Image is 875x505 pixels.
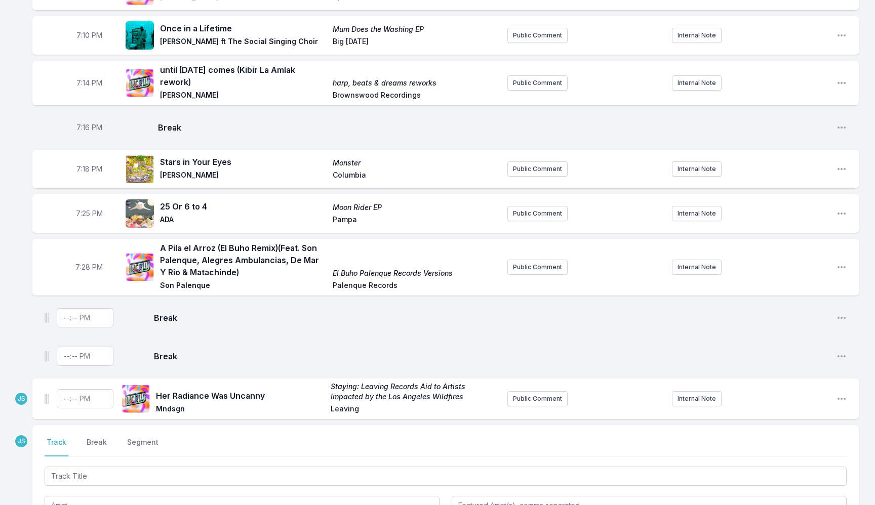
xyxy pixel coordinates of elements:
[837,313,847,323] button: Open playlist item options
[76,78,102,88] span: Timestamp
[837,164,847,174] button: Open playlist item options
[837,208,847,219] button: Open playlist item options
[45,437,68,456] button: Track
[85,437,109,456] button: Break
[160,280,327,292] span: Son Palenque
[331,382,499,402] span: Staying: Leaving Records Aid to Artists Impacted by the Los Angeles Wildfires
[672,75,722,91] button: Internal Note
[333,280,499,292] span: Palenque Records
[507,28,568,43] button: Public Comment
[672,260,722,275] button: Internal Note
[507,391,568,406] button: Public Comment
[160,170,327,182] span: [PERSON_NAME]
[333,170,499,182] span: Columbia
[507,260,568,275] button: Public Comment
[45,351,49,361] img: Drag Handle
[333,158,499,168] span: Monster
[57,308,113,327] input: Timestamp
[837,262,847,272] button: Open playlist item options
[126,155,154,183] img: Monster
[126,69,154,97] img: harp, beats & dreams reworks
[158,121,828,134] span: Break
[160,22,327,34] span: Once in a Lifetime
[507,206,568,221] button: Public Comment
[156,404,325,416] span: Mndsgn
[154,312,828,324] span: Break
[57,347,113,366] input: Timestamp
[57,389,113,408] input: Timestamp
[333,36,499,49] span: Big [DATE]
[333,268,499,278] span: El Buho Palenque Records Versions
[76,122,102,133] span: Timestamp
[160,242,327,278] span: A Pila el Arroz (El Buho Remix) (Feat. Son Palenque, Alegres Ambulancias, De Mar Y Rio & Matachinde)
[333,24,499,34] span: Mum Does the Washing EP
[45,394,49,404] img: Drag Handle
[333,202,499,213] span: Moon Rider EP
[672,391,722,406] button: Internal Note
[507,75,568,91] button: Public Comment
[837,351,847,361] button: Open playlist item options
[160,64,327,88] span: until [DATE] comes (Kibir La Amlak rework)
[75,262,103,272] span: Timestamp
[160,156,327,168] span: Stars in Your Eyes
[507,161,568,177] button: Public Comment
[14,434,28,448] p: Jeremy Sole
[160,36,327,49] span: [PERSON_NAME] ft The Social Singing Choir
[333,78,499,88] span: harp, beats & dreams reworks
[76,208,103,219] span: Timestamp
[837,122,847,133] button: Open playlist item options
[45,313,49,323] img: Drag Handle
[156,390,325,402] span: Her Radiance Was Uncanny
[837,30,847,40] button: Open playlist item options
[331,404,499,416] span: Leaving
[160,215,327,227] span: ADA
[672,28,722,43] button: Internal Note
[672,161,722,177] button: Internal Note
[333,215,499,227] span: Pampa
[45,467,847,486] input: Track Title
[125,437,161,456] button: Segment
[14,392,28,406] p: Jeremy Sole
[160,90,327,102] span: [PERSON_NAME]
[160,200,327,213] span: 25 Or 6 to 4
[837,78,847,88] button: Open playlist item options
[126,253,154,281] img: El Buho Palenque Records Versions
[837,394,847,404] button: Open playlist item options
[76,30,102,40] span: Timestamp
[672,206,722,221] button: Internal Note
[126,199,154,228] img: Moon Rider EP
[122,385,150,413] img: Staying: Leaving Records Aid to Artists Impacted by the Los Angeles Wildfires
[154,350,828,362] span: Break
[333,90,499,102] span: Brownswood Recordings
[126,21,154,50] img: Mum Does the Washing EP
[76,164,102,174] span: Timestamp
